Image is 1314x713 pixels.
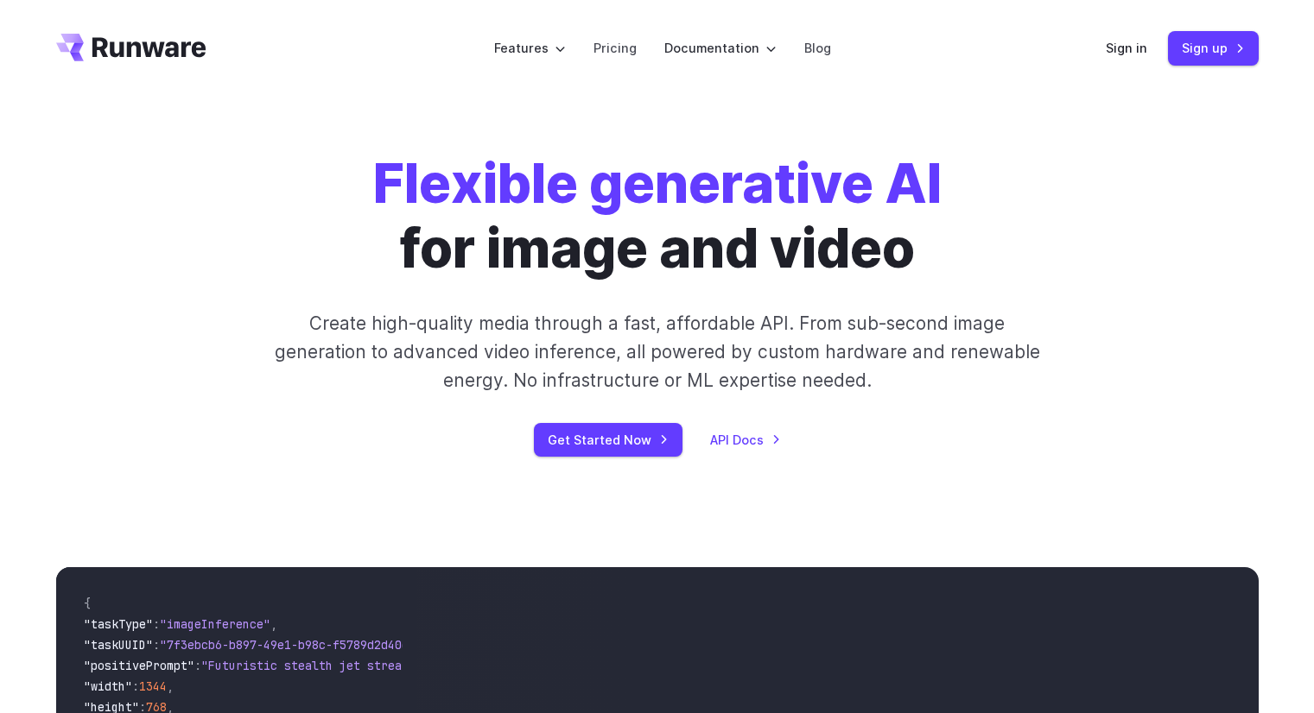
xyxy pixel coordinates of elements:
[132,678,139,694] span: :
[56,34,206,61] a: Go to /
[167,678,174,694] span: ,
[201,658,830,673] span: "Futuristic stealth jet streaking through a neon-lit cityscape with glowing purple exhaust"
[272,309,1042,395] p: Create high-quality media through a fast, affordable API. From sub-second image generation to adv...
[84,616,153,632] span: "taskType"
[594,38,637,58] a: Pricing
[373,151,942,216] strong: Flexible generative AI
[84,596,91,611] span: {
[160,637,422,653] span: "7f3ebcb6-b897-49e1-b98c-f5789d2d40d7"
[153,616,160,632] span: :
[664,38,777,58] label: Documentation
[494,38,566,58] label: Features
[153,637,160,653] span: :
[194,658,201,673] span: :
[1106,38,1147,58] a: Sign in
[534,423,682,457] a: Get Started Now
[160,616,270,632] span: "imageInference"
[84,658,194,673] span: "positivePrompt"
[373,152,942,281] h1: for image and video
[84,637,153,653] span: "taskUUID"
[84,678,132,694] span: "width"
[804,38,831,58] a: Blog
[1168,31,1259,65] a: Sign up
[710,430,781,450] a: API Docs
[139,678,167,694] span: 1344
[270,616,277,632] span: ,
